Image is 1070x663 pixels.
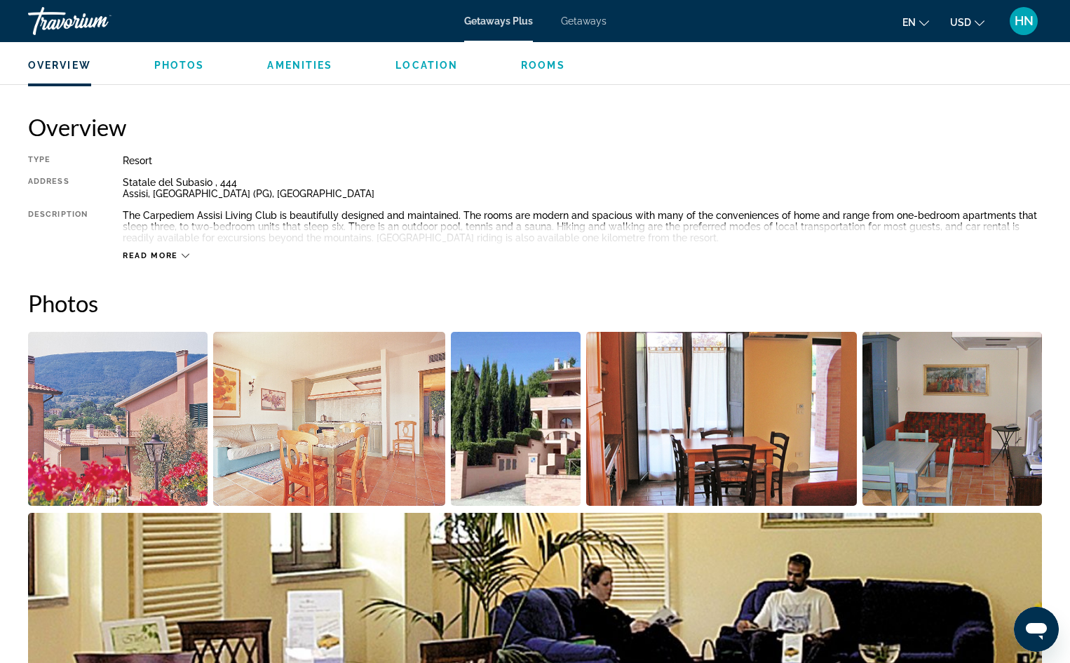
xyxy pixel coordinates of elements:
[395,60,458,71] span: Location
[950,17,971,28] span: USD
[1015,14,1034,28] span: HN
[451,331,581,507] button: Open full-screen image slider
[561,15,607,27] a: Getaways
[123,250,189,261] button: Read more
[28,155,88,166] div: Type
[28,3,168,39] a: Travorium
[950,12,984,32] button: Change currency
[123,210,1042,243] div: The Carpediem Assisi Living Club is beautifully designed and maintained. The rooms are modern and...
[28,59,91,72] button: Overview
[123,155,1042,166] div: Resort
[267,59,332,72] button: Amenities
[28,177,88,199] div: Address
[28,113,1042,141] h2: Overview
[154,59,205,72] button: Photos
[213,331,445,507] button: Open full-screen image slider
[123,251,178,260] span: Read more
[123,177,1042,199] div: Statale del Subasio , 444 Assisi, [GEOGRAPHIC_DATA] (PG), [GEOGRAPHIC_DATA]
[521,60,565,71] span: Rooms
[28,331,208,507] button: Open full-screen image slider
[521,59,565,72] button: Rooms
[586,331,857,507] button: Open full-screen image slider
[28,289,1042,317] h2: Photos
[902,12,929,32] button: Change language
[862,331,1042,507] button: Open full-screen image slider
[464,15,533,27] a: Getaways Plus
[267,60,332,71] span: Amenities
[1005,6,1042,36] button: User Menu
[28,60,91,71] span: Overview
[395,59,458,72] button: Location
[902,17,916,28] span: en
[154,60,205,71] span: Photos
[28,210,88,243] div: Description
[1014,607,1059,652] iframe: Button to launch messaging window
